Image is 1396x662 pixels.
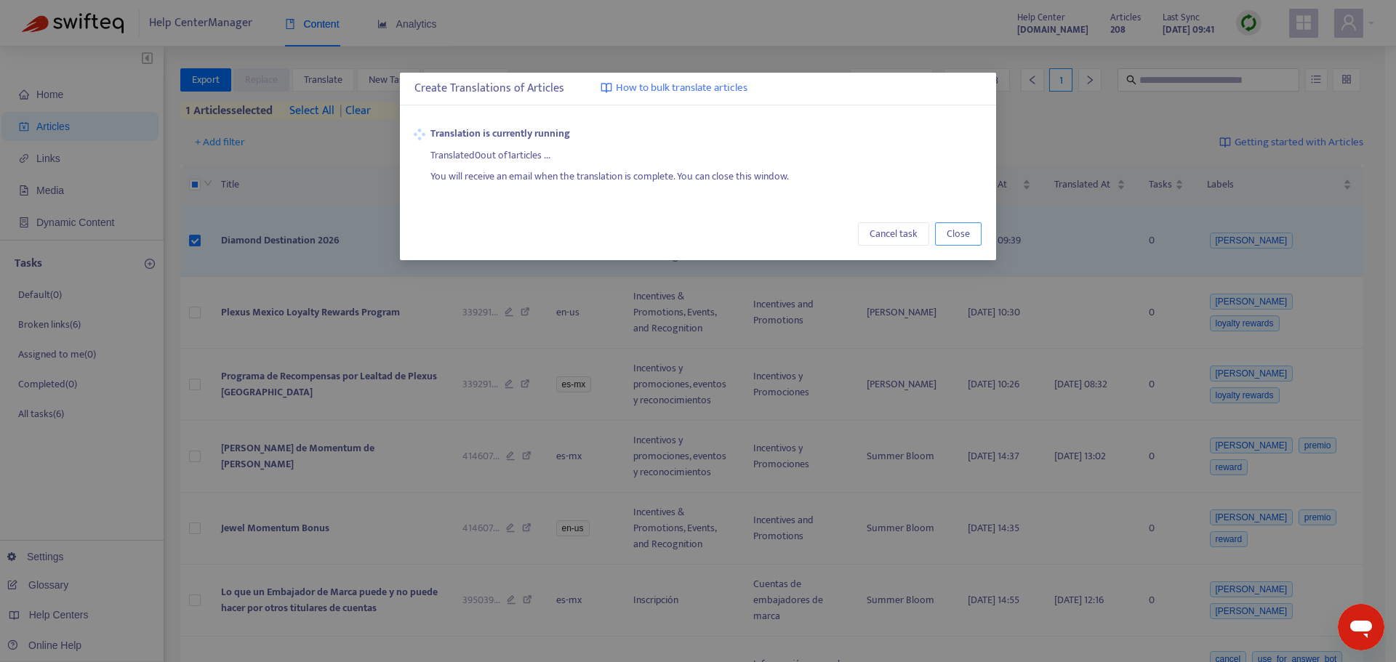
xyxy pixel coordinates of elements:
strong: Translation is currently running [430,126,982,142]
button: Cancel task [858,222,929,246]
span: Cancel task [870,226,918,242]
div: Translated 0 out of 1 articles ... [430,142,982,164]
button: Close [935,222,982,246]
div: You will receive an email when the translation is complete. You can close this window. [430,164,982,185]
span: How to bulk translate articles [616,80,747,97]
span: Close [947,226,970,242]
a: How to bulk translate articles [601,80,747,97]
img: image-link [601,82,612,94]
iframe: Button to launch messaging window [1338,604,1384,650]
div: Create Translations of Articles [414,80,982,97]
